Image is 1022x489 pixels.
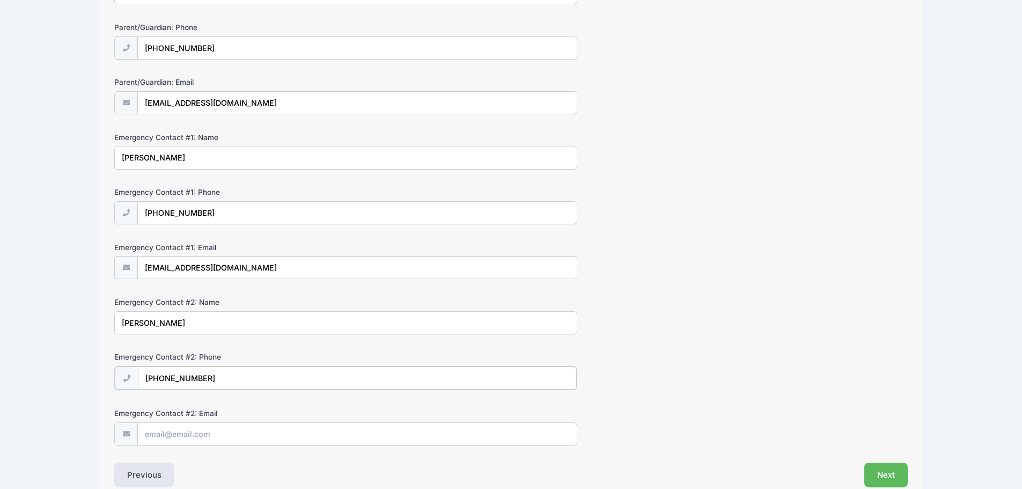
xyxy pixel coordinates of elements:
label: Emergency Contact #2: Name [114,297,379,308]
label: Emergency Contact #1: Email [114,242,379,253]
label: Parent/Guardian: Phone [114,22,379,33]
button: Next [864,463,908,487]
label: Parent/Guardian: Email [114,77,379,87]
label: Emergency Contact #2: Email [114,408,379,419]
input: email@email.com [137,91,577,114]
input: (xxx) xxx-xxxx [138,367,577,390]
input: email@email.com [137,422,577,446]
input: email@email.com [137,256,577,279]
input: (xxx) xxx-xxxx [137,201,577,224]
label: Emergency Contact #1: Name [114,132,379,143]
label: Emergency Contact #2: Phone [114,352,379,362]
input: (xxx) xxx-xxxx [137,37,577,60]
label: Emergency Contact #1: Phone [114,187,379,198]
button: Previous [114,463,174,487]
